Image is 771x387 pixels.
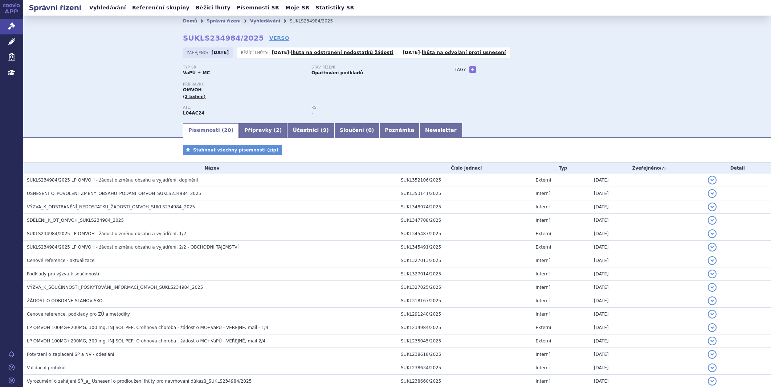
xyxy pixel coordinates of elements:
[536,379,550,384] span: Interní
[469,66,476,73] a: +
[183,34,264,42] strong: SUKLS234984/2025
[313,3,356,13] a: Statistiky SŘ
[311,70,363,75] strong: Opatřování podkladů
[183,94,206,99] span: (2 balení)
[183,87,201,92] span: OMVOH
[536,285,550,290] span: Interní
[87,3,128,13] a: Vyhledávání
[590,174,704,187] td: [DATE]
[193,3,233,13] a: Běžící lhůty
[397,361,532,375] td: SUKL238634/2025
[397,187,532,200] td: SUKL353141/2025
[590,163,704,174] th: Zveřejněno
[403,50,420,55] strong: [DATE]
[250,18,280,24] a: Vyhledávání
[290,16,342,26] li: SUKLS234984/2025
[193,147,278,153] span: Stáhnout všechny písemnosti (zip)
[183,105,304,110] p: ATC:
[536,231,551,236] span: Externí
[590,241,704,254] td: [DATE]
[536,178,551,183] span: Externí
[311,111,313,116] strong: -
[323,127,327,133] span: 9
[183,145,282,155] a: Stáhnout všechny písemnosti (zip)
[183,82,440,87] p: Přípravky:
[708,350,717,359] button: detail
[708,203,717,211] button: detail
[708,283,717,292] button: detail
[207,18,241,24] a: Správní řízení
[708,296,717,305] button: detail
[287,123,334,138] a: Účastníci (9)
[590,267,704,281] td: [DATE]
[708,256,717,265] button: detail
[27,325,268,330] span: LP OMVOH 100MG+200MG, 300 mg, INJ SOL PEP, Crohnova choroba - žádost o MC+VaPÚ - VEŘEJNÉ, mail - 1/4
[397,163,532,174] th: Číslo jednací
[422,50,506,55] a: lhůta na odvolání proti usnesení
[397,174,532,187] td: SUKL352106/2025
[27,271,99,276] span: Podklady pro výzvu k součinnosti
[590,348,704,361] td: [DATE]
[183,70,210,75] strong: VaPÚ + MC
[708,310,717,319] button: detail
[708,176,717,184] button: detail
[536,365,550,370] span: Interní
[590,254,704,267] td: [DATE]
[536,191,550,196] span: Interní
[212,50,229,55] strong: [DATE]
[397,308,532,321] td: SUKL291240/2025
[368,127,372,133] span: 0
[708,323,717,332] button: detail
[397,348,532,361] td: SUKL238618/2025
[397,334,532,348] td: SUKL235045/2025
[397,294,532,308] td: SUKL318167/2025
[27,338,265,344] span: LP OMVOH 100MG+200MG, 300 mg, INJ SOL PEP, Crohnova choroba - žádost o MC+VaPÚ - VEŘEJNÉ, mail 2/4
[590,187,704,200] td: [DATE]
[708,229,717,238] button: detail
[27,365,66,370] span: Validační protokol
[272,50,289,55] strong: [DATE]
[291,50,393,55] a: lhůta na odstranění nedostatků žádosti
[27,178,198,183] span: SUKLS234984/2025 LP OMVOH - žádost o změnu obsahu a vyjádření, doplnění
[536,258,550,263] span: Interní
[130,3,192,13] a: Referenční skupiny
[536,325,551,330] span: Externí
[536,338,551,344] span: Externí
[27,312,130,317] span: Cenové reference, podklady pro ZÚ a metodiky
[536,312,550,317] span: Interní
[536,204,550,209] span: Interní
[27,231,186,236] span: SUKLS234984/2025 LP OMVOH - žádost o změnu obsahu a vyjádření, 1/2
[403,50,506,55] p: -
[397,281,532,294] td: SUKL327025/2025
[536,352,550,357] span: Interní
[234,3,281,13] a: Písemnosti SŘ
[27,379,252,384] span: Vyrozumění o zahájení SŘ_a_ Usnesení o prodloužení lhůty pro navrhování důkazů_SUKLS234984/2025
[283,3,311,13] a: Moje SŘ
[276,127,280,133] span: 2
[536,298,550,303] span: Interní
[420,123,462,138] a: Newsletter
[183,65,304,70] p: Typ SŘ:
[704,163,771,174] th: Detail
[224,127,231,133] span: 20
[23,163,397,174] th: Název
[397,241,532,254] td: SUKL345491/2025
[708,243,717,251] button: detail
[397,227,532,241] td: SUKL345487/2025
[183,111,204,116] strong: MIRIKIZUMAB
[334,123,379,138] a: Sloučení (0)
[536,245,551,250] span: Externí
[590,227,704,241] td: [DATE]
[27,245,239,250] span: SUKLS234984/2025 LP OMVOH - žádost o změnu obsahu a vyjádření, 2/2 - OBCHODNÍ TAJEMSTVÍ
[397,214,532,227] td: SUKL347708/2025
[27,352,114,357] span: Potvrzení o zaplacení SP a NV - odeslání
[379,123,420,138] a: Poznámka
[311,105,433,110] p: RS:
[708,363,717,372] button: detail
[397,321,532,334] td: SUKL234984/2025
[590,200,704,214] td: [DATE]
[590,334,704,348] td: [DATE]
[590,214,704,227] td: [DATE]
[23,3,87,13] h2: Správní řízení
[311,65,433,70] p: Stav řízení:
